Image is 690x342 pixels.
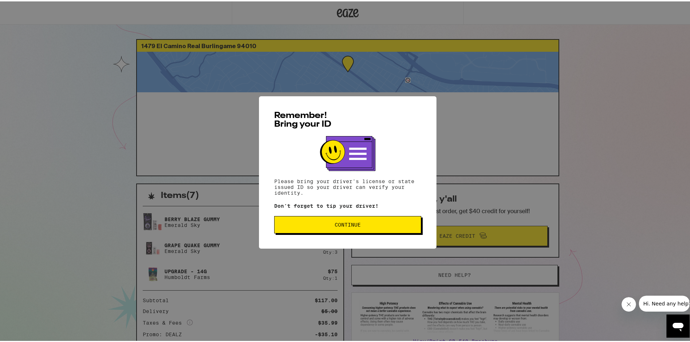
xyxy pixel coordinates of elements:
[666,313,690,336] iframe: Button to launch messaging window
[4,5,52,11] span: Hi. Need any help?
[335,221,361,226] span: Continue
[274,177,421,194] p: Please bring your driver's license or state issued ID so your driver can verify your identity.
[274,202,421,207] p: Don't forget to tip your driver!
[622,296,636,310] iframe: Close message
[274,110,331,127] span: Remember! Bring your ID
[639,294,690,310] iframe: Message from company
[274,215,421,232] button: Continue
